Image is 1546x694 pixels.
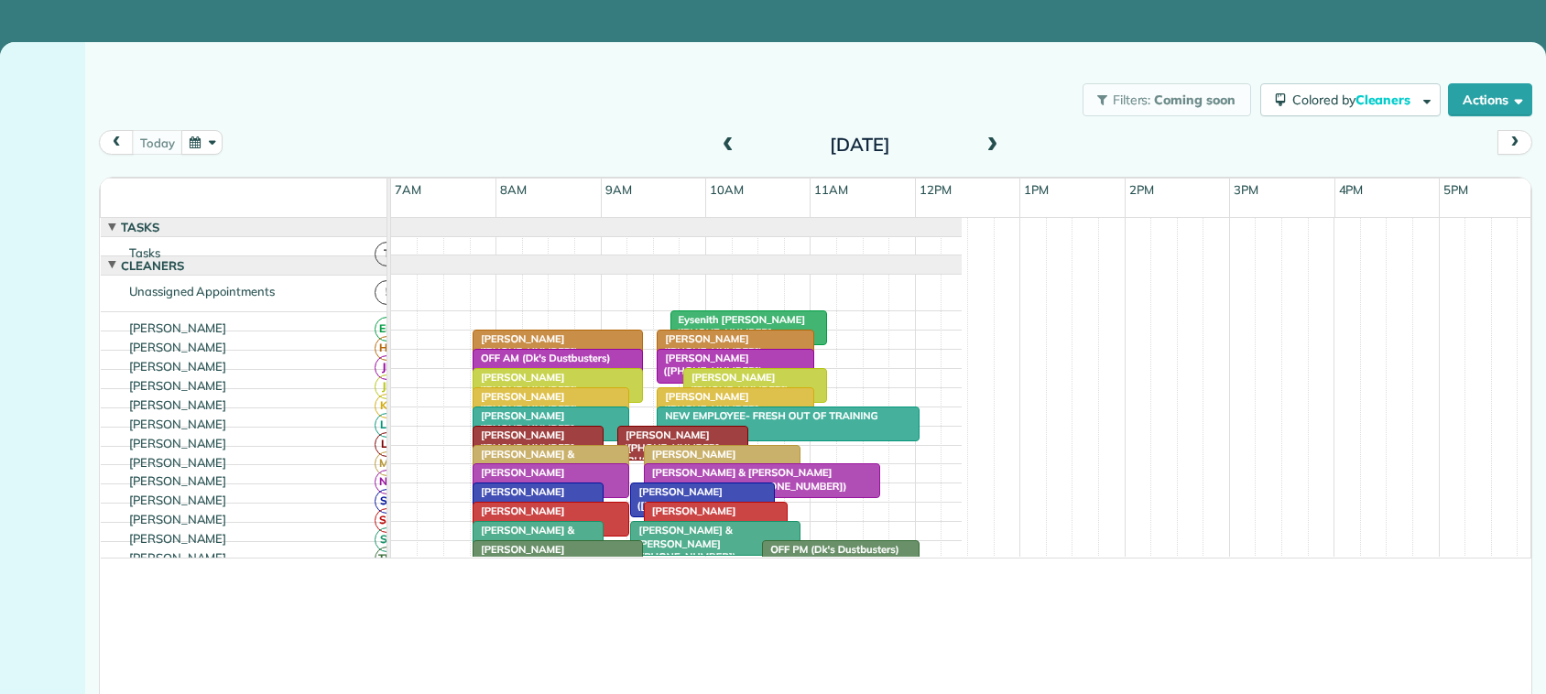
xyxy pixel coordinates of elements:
span: [PERSON_NAME] [125,550,231,565]
span: [PERSON_NAME] [125,378,231,393]
span: 5pm [1440,182,1472,197]
span: [PERSON_NAME] ([PHONE_NUMBER]) [656,352,763,377]
span: [PERSON_NAME] & [PERSON_NAME] ([PHONE_NUMBER], [PHONE_NUMBER]) [472,448,577,500]
span: [PERSON_NAME] ([PHONE_NUMBER], [PHONE_NUMBER]) [616,428,722,468]
span: [PERSON_NAME] ([PHONE_NUMBER]) [472,466,579,492]
span: [PERSON_NAME] & [PERSON_NAME] ([PHONE_NUMBER], [PHONE_NUMBER]) [643,466,848,492]
span: MB [375,451,399,476]
span: [PERSON_NAME] [125,340,231,354]
span: 8am [496,182,530,197]
span: Eysenith [PERSON_NAME] ([PHONE_NUMBER], [PHONE_NUMBER]) [670,313,806,352]
span: Cleaners [117,258,188,273]
span: [PERSON_NAME] ([PHONE_NUMBER]) [472,390,579,416]
span: OFF AM (Dk's Dustbusters) [472,352,612,364]
span: [PERSON_NAME] ([PHONE_NUMBER]) [472,485,579,511]
span: Colored by [1292,92,1417,108]
span: 4pm [1335,182,1367,197]
span: KB [375,394,399,418]
span: [PERSON_NAME] ([PHONE_NUMBER]) [643,504,750,530]
span: [PERSON_NAME] [125,531,231,546]
span: Tasks [125,245,164,260]
span: SM [375,508,399,533]
button: Actions [1448,83,1532,116]
span: NN [375,470,399,494]
span: [PERSON_NAME] & [PERSON_NAME] ([PHONE_NUMBER], [PHONE_NUMBER]) [472,524,577,576]
span: 3pm [1230,182,1262,197]
span: [PERSON_NAME] ([PHONE_NUMBER]) [472,543,579,569]
span: [PERSON_NAME] [125,512,231,526]
span: 7am [391,182,425,197]
span: 2pm [1126,182,1158,197]
span: OFF PM (Dk's Dustbusters) [761,543,900,556]
span: Unassigned Appointments [125,284,278,298]
span: 1pm [1020,182,1052,197]
span: [PERSON_NAME] [125,473,231,488]
span: HC [375,336,399,361]
span: SP [375,527,399,552]
span: [PERSON_NAME] [125,493,231,507]
span: ! [375,280,399,305]
span: SB [375,489,399,514]
span: [PERSON_NAME] ([PHONE_NUMBER]) [629,485,736,511]
span: Filters: [1113,92,1151,108]
span: 12pm [916,182,955,197]
span: NEW EMPLOYEE- FRESH OUT OF TRAINING [656,409,879,422]
button: Colored byCleaners [1260,83,1441,116]
button: prev [99,130,134,155]
span: [PERSON_NAME] ([PHONE_NUMBER], [PHONE_NUMBER]) [656,390,761,429]
span: [PERSON_NAME] ([PHONE_NUMBER]) [472,371,579,396]
span: LS [375,413,399,438]
span: [PERSON_NAME] ([PHONE_NUMBER]) [472,504,579,530]
span: [PERSON_NAME] ([PHONE_NUMBER], [PHONE_NUMBER]) [472,428,577,468]
span: [PERSON_NAME] [125,436,231,450]
span: [PERSON_NAME] [125,397,231,412]
span: [PERSON_NAME] ([PHONE_NUMBER]) [682,371,789,396]
span: 11am [811,182,852,197]
span: [PERSON_NAME] [125,320,231,335]
span: 9am [602,182,636,197]
button: today [132,130,182,155]
h2: [DATE] [746,135,974,155]
span: JB [375,355,399,380]
button: next [1497,130,1532,155]
span: [PERSON_NAME] ([PHONE_NUMBER]) [643,448,750,473]
span: [PERSON_NAME] [125,455,231,470]
span: EM [375,317,399,342]
span: [PERSON_NAME] ([PHONE_NUMBER]) [656,332,763,358]
span: Tasks [117,220,163,234]
span: JR [375,374,399,399]
span: 10am [706,182,747,197]
span: [PERSON_NAME] ([PHONE_NUMBER], [PHONE_NUMBER]) [472,409,577,449]
span: Coming soon [1154,92,1236,108]
span: Cleaners [1355,92,1414,108]
span: [PERSON_NAME] [125,417,231,431]
span: [PERSON_NAME] & [PERSON_NAME] ([PHONE_NUMBER]) [629,524,736,563]
span: T [375,242,399,266]
span: [PERSON_NAME] ([PHONE_NUMBER]) [472,332,579,358]
span: [PERSON_NAME] [125,359,231,374]
span: LF [375,432,399,457]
